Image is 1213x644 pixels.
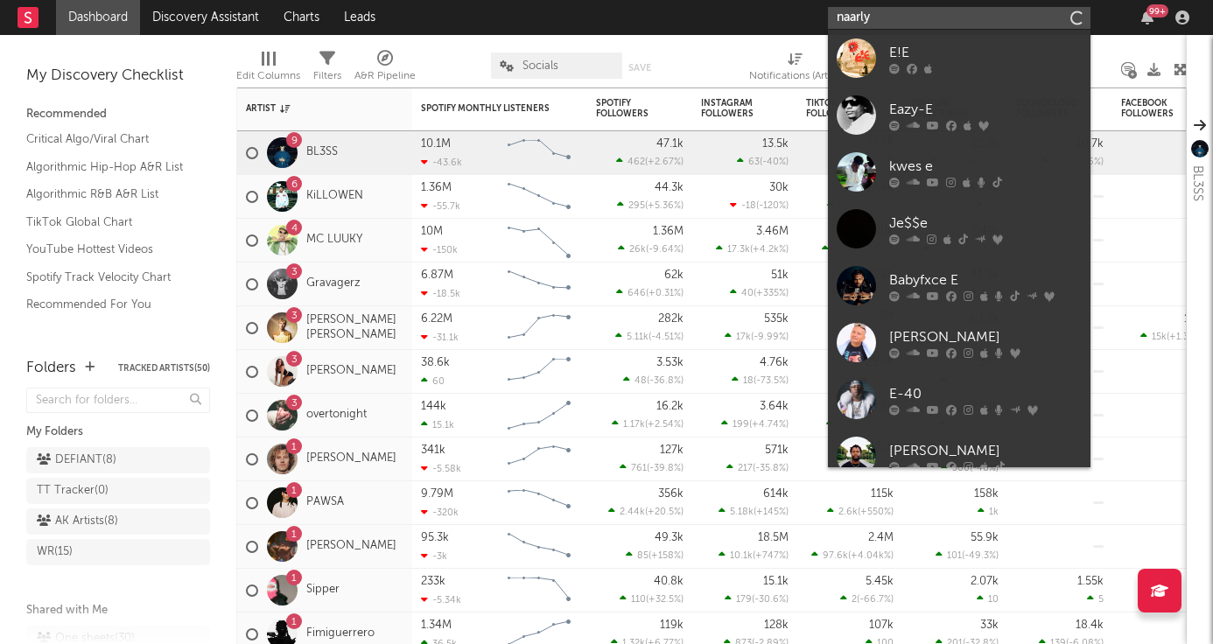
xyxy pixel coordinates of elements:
[989,507,999,517] span: 1k
[421,200,460,212] div: -55.7k
[656,357,684,368] div: 3.53k
[26,240,193,259] a: YouTube Hottest Videos
[721,418,789,430] div: ( )
[765,444,789,456] div: 571k
[421,182,452,193] div: 1.36M
[26,295,193,314] a: Recommended For You
[26,268,193,287] a: Spotify Track Velocity Chart
[889,383,1082,404] div: E-40
[306,233,362,248] a: MC LUUKY
[354,66,416,87] div: A&R Pipeline
[806,437,894,480] div: 0
[827,199,894,211] div: ( )
[868,532,894,543] div: 2.4M
[500,394,578,437] svg: Chart title
[26,508,210,535] a: AK Artists(8)
[26,600,210,621] div: Shared with Me
[306,583,340,598] a: Sipper
[306,313,403,343] a: [PERSON_NAME] [PERSON_NAME]
[756,376,786,386] span: -73.5 %
[649,595,681,605] span: +32.5 %
[828,257,1090,314] a: Babyfxce E
[616,287,684,298] div: ( )
[421,103,552,114] div: Spotify Monthly Listeners
[306,539,396,554] a: [PERSON_NAME]
[748,157,760,167] span: 63
[771,269,789,281] div: 51k
[654,576,684,587] div: 40.8k
[26,213,193,232] a: TikTok Global Chart
[756,226,789,237] div: 3.46M
[701,98,762,119] div: Instagram Followers
[655,182,684,193] div: 44.3k
[889,99,1082,120] div: Eazy-E
[806,306,894,349] div: 0
[1121,175,1209,218] div: 0
[871,488,894,500] div: 115k
[664,269,684,281] div: 62k
[889,156,1082,177] div: kwes e
[752,420,786,430] span: +4.74 %
[627,332,649,342] span: 5.11k
[421,269,453,281] div: 6.87M
[637,551,649,561] span: 85
[725,331,789,342] div: ( )
[313,44,341,94] div: Filters
[730,199,789,211] div: ( )
[620,507,645,517] span: 2.44k
[1076,619,1104,631] div: 18.4k
[118,364,210,373] button: Tracked Artists(50)
[889,326,1082,347] div: [PERSON_NAME]
[851,551,891,561] span: +4.04k %
[306,495,344,510] a: PAWSA
[756,289,786,298] span: +335 %
[648,420,681,430] span: +2.54 %
[806,131,894,174] div: 0
[26,447,210,473] a: DEFIANT(8)
[421,288,460,299] div: -18.5k
[616,156,684,167] div: ( )
[306,189,363,204] a: KiLLOWEN
[972,464,996,473] span: -40 %
[306,408,367,423] a: overtonight
[26,129,193,149] a: Critical Algo/Viral Chart
[617,199,684,211] div: ( )
[952,464,970,473] span: 300
[823,551,848,561] span: 97.6k
[615,331,684,342] div: ( )
[658,313,684,325] div: 282k
[828,314,1090,371] a: [PERSON_NAME]
[763,576,789,587] div: 15.1k
[828,371,1090,428] a: E-40
[756,507,786,517] span: +145 %
[500,525,578,569] svg: Chart title
[628,201,645,211] span: 295
[618,243,684,255] div: ( )
[421,332,459,343] div: -31.1k
[631,464,647,473] span: 761
[628,289,646,298] span: 646
[421,375,445,387] div: 60
[828,143,1090,200] a: kwes e
[500,131,578,175] svg: Chart title
[649,289,681,298] span: +0.31 %
[1121,481,1209,524] div: 0
[626,549,684,561] div: ( )
[648,157,681,167] span: +2.67 %
[980,619,999,631] div: 33k
[354,44,416,94] div: A&R Pipeline
[753,245,786,255] span: +4.2k %
[741,201,756,211] span: -18
[658,488,684,500] div: 356k
[620,593,684,605] div: ( )
[859,595,891,605] span: -66.7 %
[860,507,891,517] span: +550 %
[889,440,1082,461] div: [PERSON_NAME]
[421,444,445,456] div: 341k
[1152,332,1167,342] span: 15k
[749,66,841,87] div: Notifications (Artist)
[1140,331,1209,342] div: ( )
[421,419,454,430] div: 15.1k
[421,357,450,368] div: 38.6k
[988,595,999,605] span: 10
